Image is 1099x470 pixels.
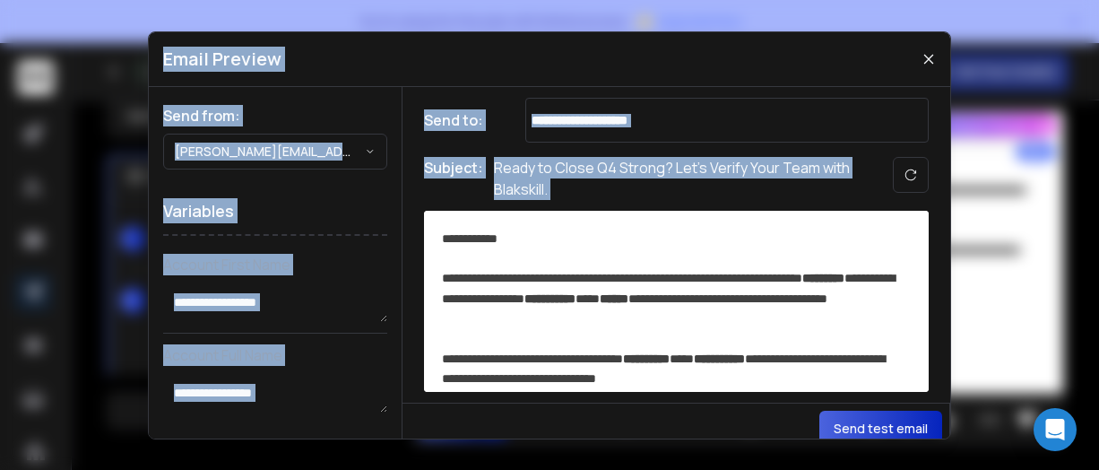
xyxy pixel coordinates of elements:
[163,254,387,275] p: Account First Name
[819,411,942,447] button: Send test email
[163,105,387,126] h1: Send from:
[163,47,281,72] h1: Email Preview
[175,143,365,161] p: [PERSON_NAME][EMAIL_ADDRESS][DOMAIN_NAME]
[163,187,387,236] h1: Variables
[424,109,496,131] h1: Send to:
[424,157,483,200] h1: Subject:
[163,344,387,366] p: Account Full Name
[494,157,852,200] p: Ready to Close Q4 Strong? Let’s Verify Your Team with Blakskill.
[1034,408,1077,451] div: Open Intercom Messenger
